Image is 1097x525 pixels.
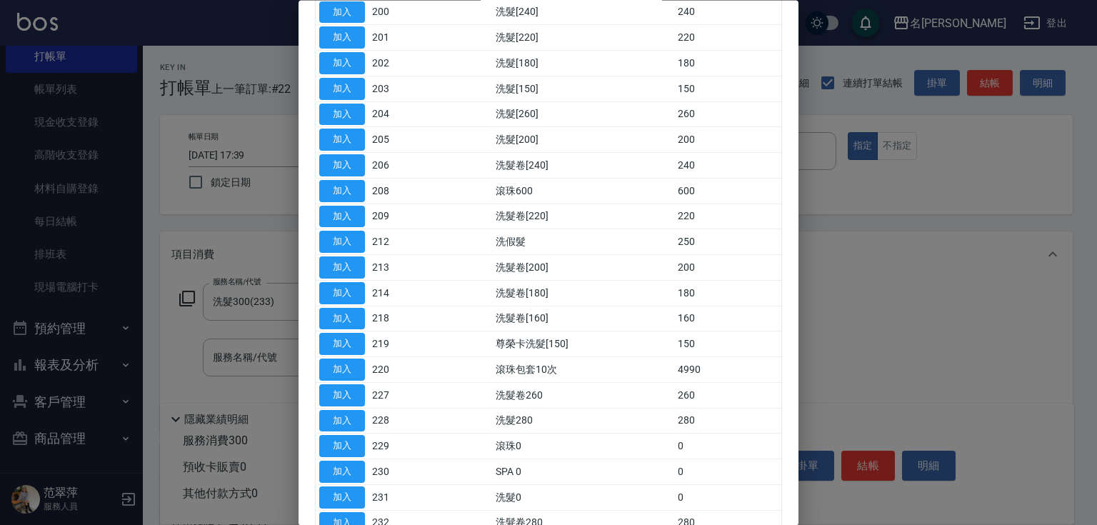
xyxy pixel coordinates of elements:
[369,76,431,102] td: 203
[674,485,781,511] td: 0
[492,153,674,179] td: 洗髮卷[240]
[369,102,431,128] td: 204
[369,179,431,204] td: 208
[369,306,431,332] td: 218
[369,255,431,281] td: 213
[319,308,365,330] button: 加入
[319,180,365,202] button: 加入
[319,282,365,304] button: 加入
[492,485,674,511] td: 洗髮0
[492,204,674,230] td: 洗髮卷[220]
[369,127,431,153] td: 205
[319,78,365,100] button: 加入
[319,155,365,177] button: 加入
[492,383,674,409] td: 洗髮卷260
[492,229,674,255] td: 洗假髮
[674,204,781,230] td: 220
[492,409,674,434] td: 洗髮280
[492,179,674,204] td: 滾珠600
[369,434,431,459] td: 229
[492,281,674,306] td: 洗髮卷[180]
[319,53,365,75] button: 加入
[369,204,431,230] td: 209
[319,257,365,279] button: 加入
[674,357,781,383] td: 4990
[369,51,431,76] td: 202
[674,102,781,128] td: 260
[492,51,674,76] td: 洗髮[180]
[492,76,674,102] td: 洗髮[150]
[319,206,365,228] button: 加入
[674,383,781,409] td: 260
[319,334,365,356] button: 加入
[492,25,674,51] td: 洗髮[220]
[674,25,781,51] td: 220
[674,153,781,179] td: 240
[674,434,781,459] td: 0
[674,409,781,434] td: 280
[369,25,431,51] td: 201
[369,383,431,409] td: 227
[492,357,674,383] td: 滾珠包套10次
[319,231,365,254] button: 加入
[319,461,365,484] button: 加入
[319,104,365,126] button: 加入
[319,384,365,406] button: 加入
[674,76,781,102] td: 150
[319,129,365,151] button: 加入
[369,409,431,434] td: 228
[492,102,674,128] td: 洗髮[260]
[369,229,431,255] td: 212
[674,255,781,281] td: 200
[674,179,781,204] td: 600
[492,127,674,153] td: 洗髮[200]
[319,436,365,458] button: 加入
[492,434,674,459] td: 滾珠0
[319,1,365,24] button: 加入
[319,359,365,381] button: 加入
[492,255,674,281] td: 洗髮卷[200]
[674,331,781,357] td: 150
[674,229,781,255] td: 250
[369,281,431,306] td: 214
[492,306,674,332] td: 洗髮卷[160]
[369,357,431,383] td: 220
[319,27,365,49] button: 加入
[319,410,365,432] button: 加入
[674,51,781,76] td: 180
[319,486,365,509] button: 加入
[674,281,781,306] td: 180
[369,485,431,511] td: 231
[674,306,781,332] td: 160
[674,459,781,485] td: 0
[369,153,431,179] td: 206
[369,331,431,357] td: 219
[492,331,674,357] td: 尊榮卡洗髮[150]
[674,127,781,153] td: 200
[492,459,674,485] td: SPA 0
[369,459,431,485] td: 230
